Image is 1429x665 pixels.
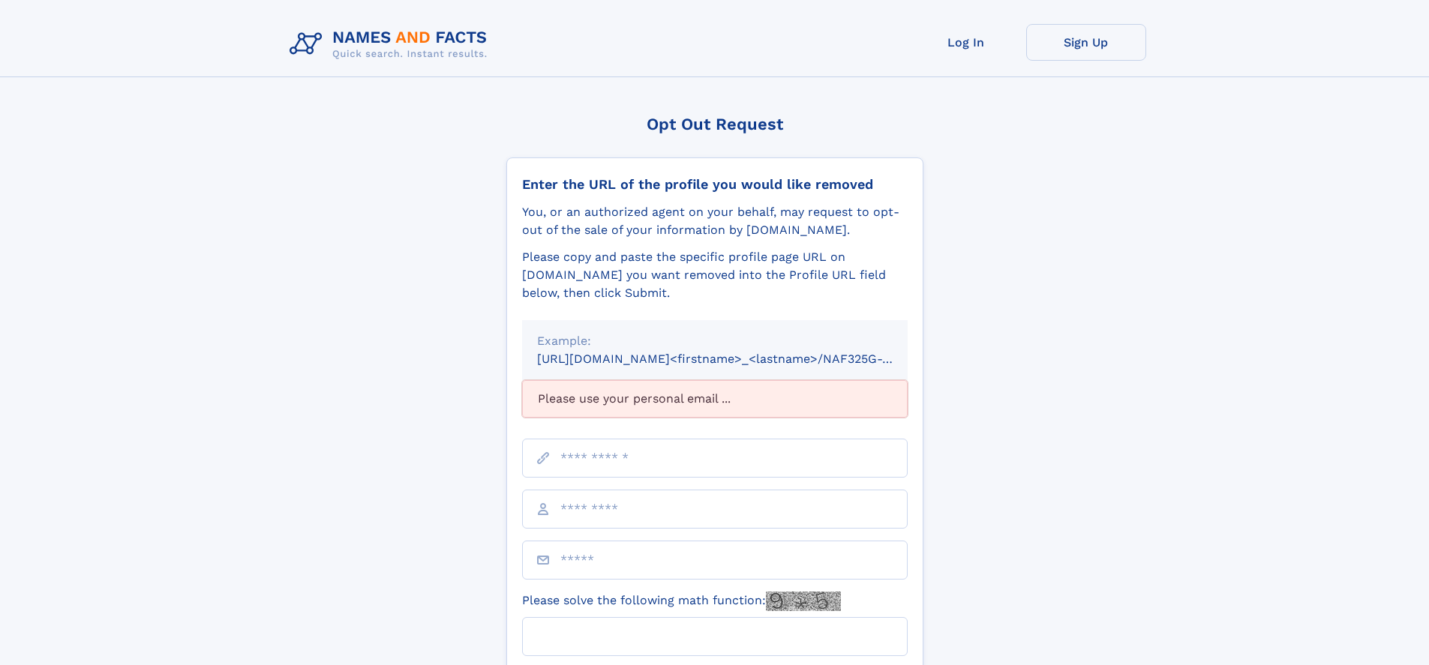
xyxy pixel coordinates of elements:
a: Sign Up [1026,24,1146,61]
div: Opt Out Request [506,115,923,133]
label: Please solve the following math function: [522,592,841,611]
div: You, or an authorized agent on your behalf, may request to opt-out of the sale of your informatio... [522,203,908,239]
img: Logo Names and Facts [284,24,500,64]
div: Example: [537,332,893,350]
small: [URL][DOMAIN_NAME]<firstname>_<lastname>/NAF325G-xxxxxxxx [537,352,936,366]
a: Log In [906,24,1026,61]
div: Please use your personal email ... [522,380,908,418]
div: Enter the URL of the profile you would like removed [522,176,908,193]
div: Please copy and paste the specific profile page URL on [DOMAIN_NAME] you want removed into the Pr... [522,248,908,302]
